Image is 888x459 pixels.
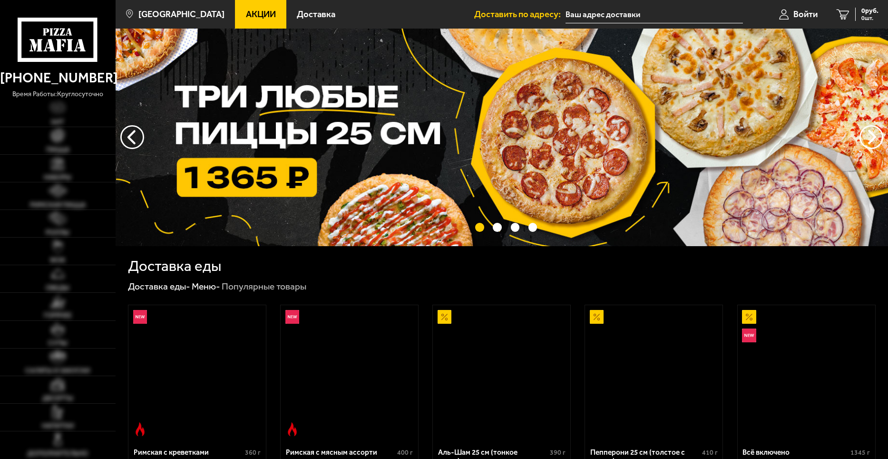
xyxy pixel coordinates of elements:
[44,174,71,180] span: Наборы
[859,125,883,149] button: предыдущий
[50,257,66,263] span: WOK
[397,449,413,457] span: 400 г
[246,10,276,19] span: Акции
[42,395,73,401] span: Десерты
[285,422,299,436] img: Острое блюдо
[128,259,221,273] h1: Доставка еды
[742,448,848,457] div: Всё включено
[46,229,69,236] span: Роллы
[30,201,86,208] span: Римская пицца
[286,448,395,457] div: Римская с мясным ассорти
[192,281,220,292] a: Меню-
[42,422,74,429] span: Напитки
[138,10,224,19] span: [GEOGRAPHIC_DATA]
[297,10,335,19] span: Доставка
[120,125,144,149] button: следующий
[742,310,756,324] img: Акционный
[25,367,90,374] span: Салаты и закуски
[44,312,72,319] span: Горячее
[51,119,64,125] span: Хит
[511,223,520,232] button: точки переключения
[850,449,870,457] span: 1345 г
[438,310,451,324] img: Акционный
[46,284,69,291] span: Обеды
[46,146,69,153] span: Пицца
[133,422,147,436] img: Острое блюдо
[475,223,484,232] button: точки переключения
[285,310,299,324] img: Новинка
[528,223,537,232] button: точки переключения
[702,449,718,457] span: 410 г
[550,449,566,457] span: 390 г
[742,329,756,342] img: Новинка
[128,281,190,292] a: Доставка еды-
[738,305,875,441] a: АкционныйНовинкаВсё включено
[48,339,68,346] span: Супы
[128,305,266,441] a: НовинкаОстрое блюдоРимская с креветками
[861,8,878,14] span: 0 руб.
[474,10,566,19] span: Доставить по адресу:
[245,449,261,457] span: 360 г
[27,450,88,457] span: Дополнительно
[590,310,604,324] img: Акционный
[222,280,306,292] div: Популярные товары
[861,15,878,21] span: 0 шт.
[133,310,147,324] img: Новинка
[585,305,722,441] a: АкционныйПепперони 25 см (толстое с сыром)
[281,305,418,441] a: НовинкаОстрое блюдоРимская с мясным ассорти
[433,305,570,441] a: АкционныйАль-Шам 25 см (тонкое тесто)
[134,448,243,457] div: Римская с креветками
[493,223,502,232] button: точки переключения
[793,10,818,19] span: Войти
[566,6,743,23] input: Ваш адрес доставки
